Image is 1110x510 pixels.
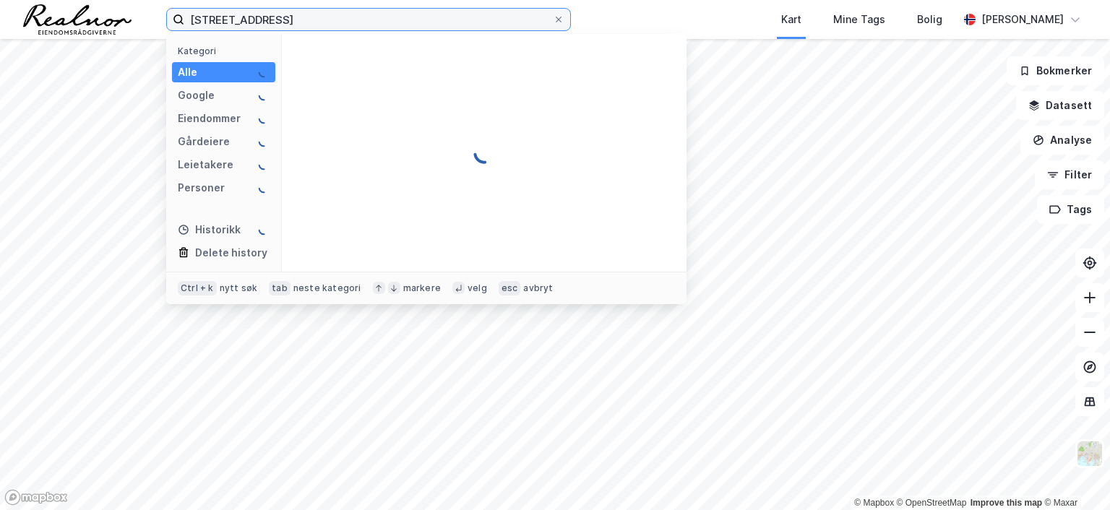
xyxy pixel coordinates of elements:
[293,282,361,294] div: neste kategori
[178,156,233,173] div: Leietakere
[258,136,270,147] img: spinner.a6d8c91a73a9ac5275cf975e30b51cfb.svg
[269,281,291,295] div: tab
[1016,91,1104,120] button: Datasett
[499,281,521,295] div: esc
[184,9,553,30] input: Søk på adresse, matrikkel, gårdeiere, leietakere eller personer
[781,11,801,28] div: Kart
[468,282,487,294] div: velg
[854,498,894,508] a: Mapbox
[403,282,441,294] div: markere
[4,489,68,506] a: Mapbox homepage
[1035,160,1104,189] button: Filter
[981,11,1064,28] div: [PERSON_NAME]
[178,46,275,56] div: Kategori
[1007,56,1104,85] button: Bokmerker
[23,4,132,35] img: realnor-logo.934646d98de889bb5806.png
[258,224,270,235] img: spinner.a6d8c91a73a9ac5275cf975e30b51cfb.svg
[1037,195,1104,224] button: Tags
[1038,441,1110,510] div: Kontrollprogram for chat
[220,282,258,294] div: nytt søk
[833,11,885,28] div: Mine Tags
[258,90,270,101] img: spinner.a6d8c91a73a9ac5275cf975e30b51cfb.svg
[178,64,197,81] div: Alle
[258,159,270,170] img: spinner.a6d8c91a73a9ac5275cf975e30b51cfb.svg
[1076,440,1103,467] img: Z
[258,66,270,78] img: spinner.a6d8c91a73a9ac5275cf975e30b51cfb.svg
[971,498,1042,508] a: Improve this map
[258,113,270,124] img: spinner.a6d8c91a73a9ac5275cf975e30b51cfb.svg
[523,282,553,294] div: avbryt
[258,182,270,194] img: spinner.a6d8c91a73a9ac5275cf975e30b51cfb.svg
[178,221,241,238] div: Historikk
[178,281,217,295] div: Ctrl + k
[195,244,267,262] div: Delete history
[178,87,215,104] div: Google
[178,179,225,196] div: Personer
[1020,126,1104,155] button: Analyse
[917,11,942,28] div: Bolig
[178,110,241,127] div: Eiendommer
[178,133,230,150] div: Gårdeiere
[473,142,496,165] img: spinner.a6d8c91a73a9ac5275cf975e30b51cfb.svg
[897,498,967,508] a: OpenStreetMap
[1038,441,1110,510] iframe: Chat Widget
